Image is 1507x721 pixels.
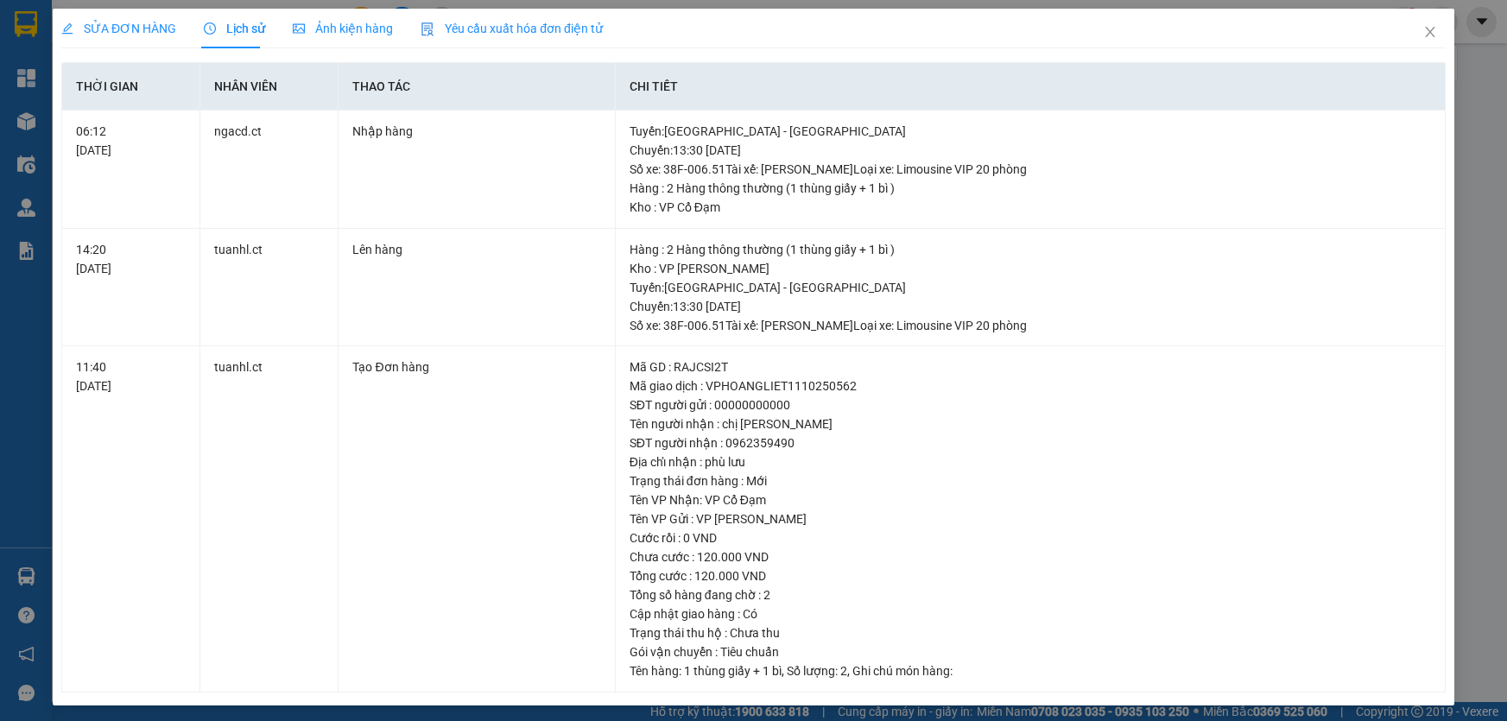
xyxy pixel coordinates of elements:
[630,376,1431,395] div: Mã giao dịch : VPHOANGLIET1110250562
[840,664,847,678] span: 2
[630,604,1431,623] div: Cập nhật giao hàng : Có
[630,414,1431,433] div: Tên người nhận : chị [PERSON_NAME]
[339,63,615,111] th: Thao tác
[630,566,1431,585] div: Tổng cước : 120.000 VND
[630,623,1431,642] div: Trạng thái thu hộ : Chưa thu
[204,22,216,35] span: clock-circle
[61,22,176,35] span: SỬA ĐƠN HÀNG
[1423,25,1437,39] span: close
[616,63,1446,111] th: Chi tiết
[684,664,782,678] span: 1 thùng giấy + 1 bì
[293,22,305,35] span: picture
[630,259,1431,278] div: Kho : VP [PERSON_NAME]
[630,642,1431,661] div: Gói vận chuyển : Tiêu chuẩn
[630,509,1431,528] div: Tên VP Gửi : VP [PERSON_NAME]
[200,63,339,111] th: Nhân viên
[630,490,1431,509] div: Tên VP Nhận: VP Cổ Đạm
[200,229,339,347] td: tuanhl.ct
[421,22,434,36] img: icon
[630,240,1431,259] div: Hàng : 2 Hàng thông thường (1 thùng giấy + 1 bì )
[200,346,339,693] td: tuanhl.ct
[630,357,1431,376] div: Mã GD : RAJCSI2T
[630,452,1431,471] div: Địa chỉ nhận : phù lưu
[630,585,1431,604] div: Tổng số hàng đang chờ : 2
[630,395,1431,414] div: SĐT người gửi : 00000000000
[630,278,1431,335] div: Tuyến : [GEOGRAPHIC_DATA] - [GEOGRAPHIC_DATA] Chuyến: 13:30 [DATE] Số xe: 38F-006.51 Tài xế: [PER...
[352,240,600,259] div: Lên hàng
[76,240,186,278] div: 14:20 [DATE]
[421,22,603,35] span: Yêu cầu xuất hóa đơn điện tử
[630,528,1431,547] div: Cước rồi : 0 VND
[630,179,1431,198] div: Hàng : 2 Hàng thông thường (1 thùng giấy + 1 bì )
[1406,9,1454,57] button: Close
[293,22,393,35] span: Ảnh kiện hàng
[630,433,1431,452] div: SĐT người nhận : 0962359490
[630,471,1431,490] div: Trạng thái đơn hàng : Mới
[76,122,186,160] div: 06:12 [DATE]
[630,547,1431,566] div: Chưa cước : 120.000 VND
[630,661,1431,680] div: Tên hàng: , Số lượng: , Ghi chú món hàng:
[76,357,186,395] div: 11:40 [DATE]
[352,122,600,141] div: Nhập hàng
[630,198,1431,217] div: Kho : VP Cổ Đạm
[204,22,265,35] span: Lịch sử
[352,357,600,376] div: Tạo Đơn hàng
[630,122,1431,179] div: Tuyến : [GEOGRAPHIC_DATA] - [GEOGRAPHIC_DATA] Chuyến: 13:30 [DATE] Số xe: 38F-006.51 Tài xế: [PER...
[61,22,73,35] span: edit
[62,63,200,111] th: Thời gian
[200,111,339,229] td: ngacd.ct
